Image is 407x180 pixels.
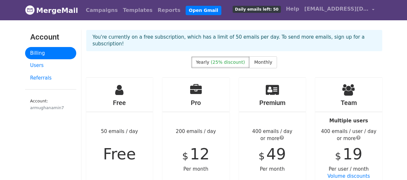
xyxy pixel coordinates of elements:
a: Reports [155,4,183,17]
h4: Pro [162,99,229,107]
span: Monthly [254,60,272,65]
small: Account: [30,99,71,111]
div: 400 emails / user / day or more [315,128,382,142]
a: Help [283,3,302,15]
a: MergeMail [25,4,78,17]
span: (25% discount) [211,60,245,65]
a: Templates [120,4,155,17]
img: MergeMail logo [25,5,35,15]
span: Yearly [196,60,209,65]
a: Billing [25,47,76,60]
h4: Free [86,99,153,107]
span: 19 [343,145,362,163]
span: $ [182,150,188,162]
span: Daily emails left: 50 [233,6,281,13]
div: 400 emails / day or more [239,128,306,142]
p: You're currently on a free subscription, which has a limit of 50 emails per day. To send more ema... [93,34,376,47]
a: [EMAIL_ADDRESS][DOMAIN_NAME] [302,3,377,18]
a: Open Gmail [186,6,221,15]
span: 49 [266,145,286,163]
a: Campaigns [83,4,120,17]
span: 12 [190,145,209,163]
span: Free [103,145,136,163]
a: Daily emails left: 50 [230,3,283,15]
strong: Multiple users [329,118,368,124]
a: Users [25,59,76,72]
span: $ [335,150,341,162]
h4: Team [315,99,382,107]
h3: Account [30,33,71,42]
a: Referrals [25,72,76,84]
h4: Premium [239,99,306,107]
span: [EMAIL_ADDRESS][DOMAIN_NAME] [304,5,369,13]
a: Volume discounts [328,173,370,179]
span: $ [259,150,265,162]
div: armughanamin7 [30,105,71,111]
